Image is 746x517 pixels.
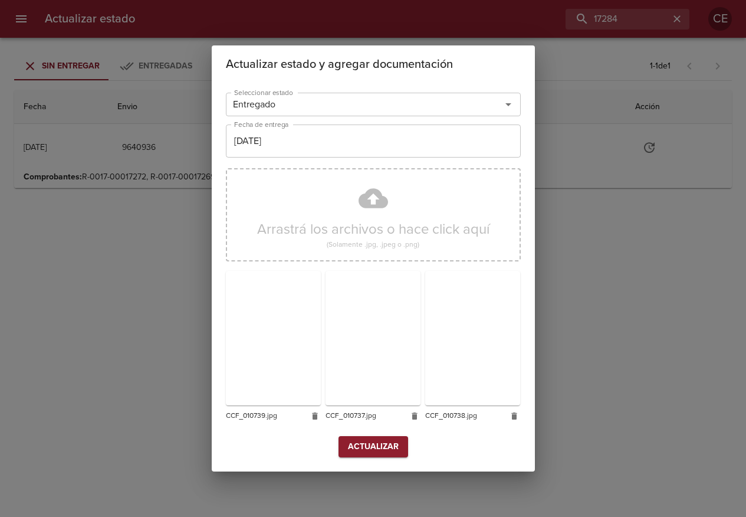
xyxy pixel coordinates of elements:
[348,440,399,454] span: Actualizar
[425,410,502,422] span: CCF_010738.jpg
[500,96,517,113] button: Abrir
[226,55,521,74] h2: Actualizar estado y agregar documentación
[226,410,303,422] span: CCF_010739.jpg
[326,410,403,422] span: CCF_010737.jpg
[226,168,521,261] div: Arrastrá los archivos o hace click aquí(Solamente .jpg, .jpeg o .png)
[339,436,408,458] button: Actualizar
